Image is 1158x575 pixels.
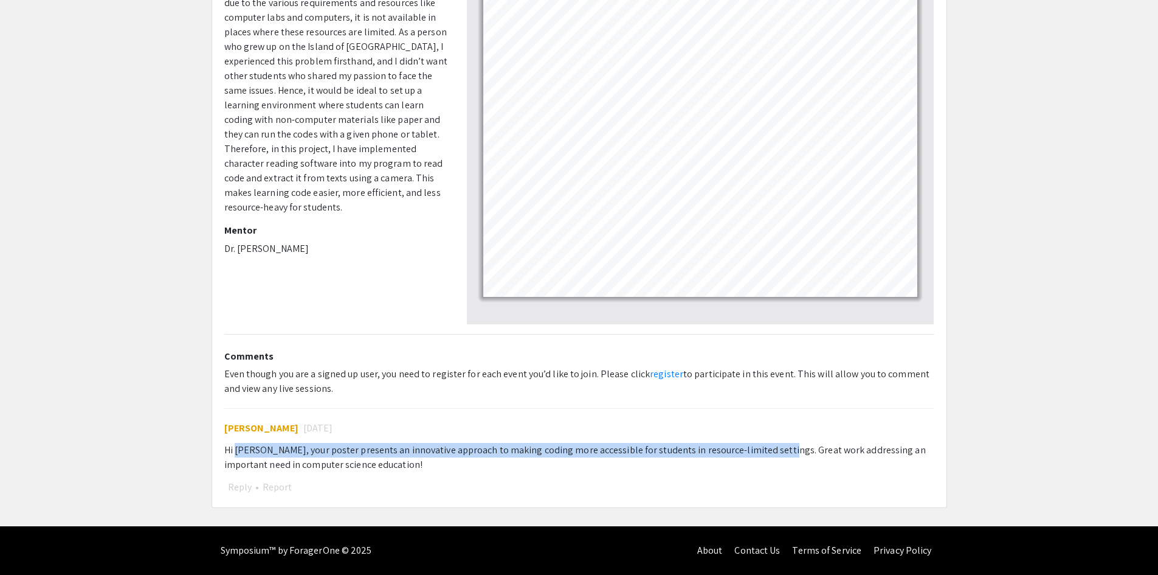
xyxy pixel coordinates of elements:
button: Report [259,479,295,495]
div: • [224,479,934,495]
a: Privacy Policy [874,544,931,557]
a: Contact Us [734,544,780,557]
a: Terms of Service [792,544,861,557]
div: Hi [PERSON_NAME], your poster presents an innovative approach to making coding more accessible fo... [224,443,934,472]
div: Symposium™ by ForagerOne © 2025 [221,526,372,575]
span: [DATE] [303,421,333,436]
h2: Comments [224,350,934,362]
button: Reply [224,479,255,495]
iframe: Chat [9,520,52,566]
div: Even though you are a signed up user, you need to register for each event you’d like to join. Ple... [224,367,934,396]
span: [PERSON_NAME] [224,422,298,434]
a: register [650,368,683,380]
h2: Mentor [224,225,449,236]
p: Dr. [PERSON_NAME] [224,242,449,256]
a: About [697,544,723,557]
